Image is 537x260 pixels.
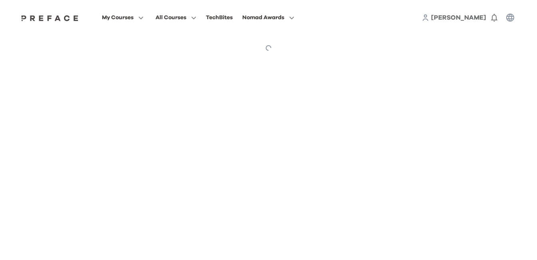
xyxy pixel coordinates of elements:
a: [PERSON_NAME] [431,13,486,22]
div: TechBites [206,13,233,22]
button: My Courses [100,12,146,23]
button: All Courses [153,12,199,23]
span: Nomad Awards [242,13,284,22]
button: Nomad Awards [240,12,297,23]
span: All Courses [156,13,186,22]
img: Preface Logo [19,15,81,21]
a: Preface Logo [19,14,81,21]
span: My Courses [102,13,134,22]
span: [PERSON_NAME] [431,14,486,21]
